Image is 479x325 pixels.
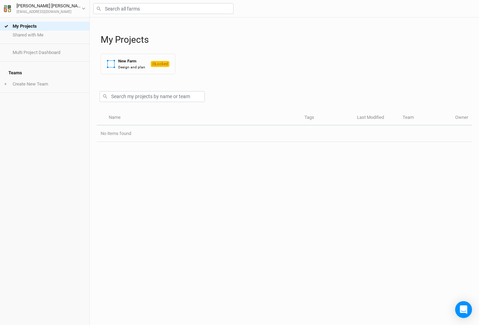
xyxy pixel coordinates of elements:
div: Design and plan [118,65,145,70]
th: Owner [451,110,472,126]
input: Search all farms [93,3,234,14]
h1: My Projects [101,34,472,45]
th: Team [399,110,451,126]
input: Search my projects by name or team [100,91,205,102]
button: New FarmDesign and planLocked [101,54,175,74]
th: Last Modified [353,110,399,126]
th: Name [104,110,300,126]
td: No items found [97,126,472,142]
div: [EMAIL_ADDRESS][DOMAIN_NAME] [16,9,82,15]
h4: Teams [4,66,85,80]
span: + [4,81,7,87]
button: [PERSON_NAME] [PERSON_NAME][EMAIL_ADDRESS][DOMAIN_NAME] [4,2,86,15]
div: [PERSON_NAME] [PERSON_NAME] [16,2,82,9]
div: Open Intercom Messenger [455,301,472,318]
span: Locked [151,61,169,67]
div: New Farm [118,58,145,64]
th: Tags [301,110,353,126]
